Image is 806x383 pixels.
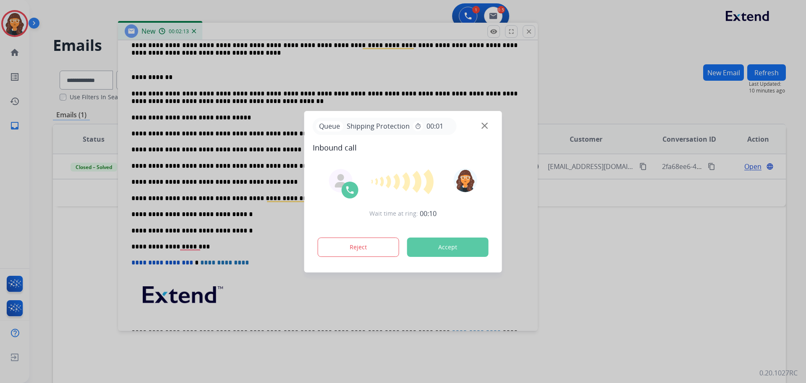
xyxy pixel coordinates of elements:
[316,121,343,132] p: Queue
[759,368,798,378] p: 0.20.1027RC
[427,121,443,131] span: 00:01
[313,142,494,153] span: Inbound call
[420,209,437,219] span: 00:10
[343,121,413,131] span: Shipping Protection
[407,238,489,257] button: Accept
[334,174,348,188] img: agent-avatar
[345,185,355,195] img: call-icon
[369,209,418,218] span: Wait time at ring:
[415,123,421,129] mat-icon: timer
[318,238,399,257] button: Reject
[453,169,477,192] img: avatar
[482,122,488,129] img: close-button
